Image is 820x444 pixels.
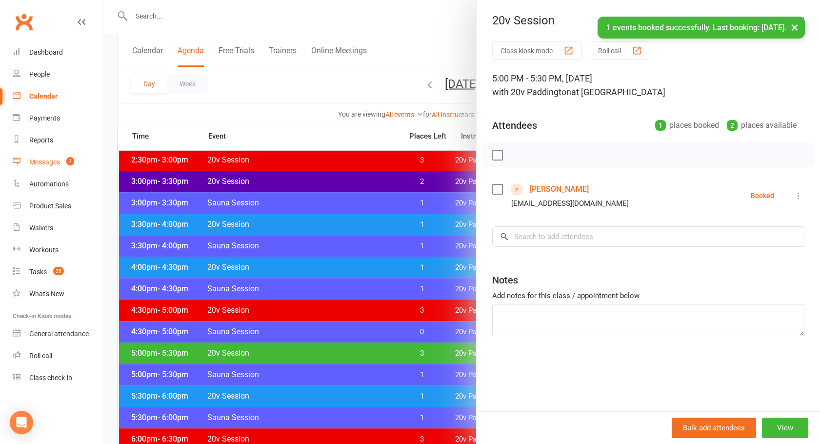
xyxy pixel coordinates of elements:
[590,41,650,60] button: Roll call
[492,72,804,99] div: 5:00 PM - 5:30 PM, [DATE]
[13,345,103,367] a: Roll call
[13,217,103,239] a: Waivers
[29,180,69,188] div: Automations
[66,157,74,165] span: 7
[13,239,103,261] a: Workouts
[727,120,738,131] div: 2
[13,129,103,151] a: Reports
[492,290,804,302] div: Add notes for this class / appointment below
[29,224,53,232] div: Waivers
[29,92,58,100] div: Calendar
[53,267,64,275] span: 35
[751,192,774,199] div: Booked
[13,173,103,195] a: Automations
[786,17,803,38] button: ×
[762,418,808,438] button: View
[13,85,103,107] a: Calendar
[29,136,53,144] div: Reports
[29,158,60,166] div: Messages
[10,411,33,434] div: Open Intercom Messenger
[655,119,719,132] div: places booked
[492,273,518,287] div: Notes
[12,10,36,34] a: Clubworx
[13,367,103,389] a: Class kiosk mode
[13,195,103,217] a: Product Sales
[29,330,89,338] div: General attendance
[29,114,60,122] div: Payments
[13,261,103,283] a: Tasks 35
[492,87,571,97] span: with 20v Paddington
[13,107,103,129] a: Payments
[492,226,804,247] input: Search to add attendees
[511,197,629,210] div: [EMAIL_ADDRESS][DOMAIN_NAME]
[655,120,666,131] div: 1
[492,41,582,60] button: Class kiosk mode
[29,48,63,56] div: Dashboard
[29,374,72,382] div: Class check-in
[13,283,103,305] a: What's New
[29,202,71,210] div: Product Sales
[598,17,805,39] div: 1 events booked successfully. Last booking: [DATE].
[13,63,103,85] a: People
[672,418,756,438] button: Bulk add attendees
[29,352,52,360] div: Roll call
[29,290,64,298] div: What's New
[13,41,103,63] a: Dashboard
[29,268,47,276] div: Tasks
[13,151,103,173] a: Messages 7
[29,70,50,78] div: People
[29,246,59,254] div: Workouts
[727,119,797,132] div: places available
[571,87,665,97] span: at [GEOGRAPHIC_DATA]
[477,14,820,27] div: 20v Session
[530,182,589,197] a: [PERSON_NAME]
[492,119,537,132] div: Attendees
[13,323,103,345] a: General attendance kiosk mode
